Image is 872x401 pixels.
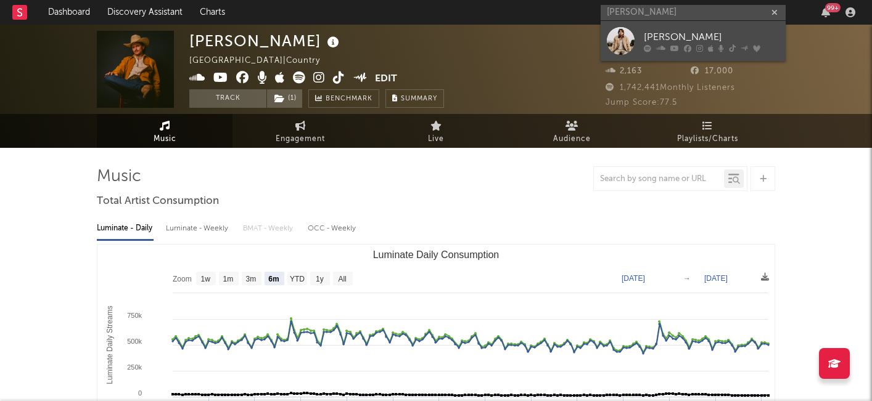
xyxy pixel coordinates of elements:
[276,132,325,147] span: Engagement
[308,218,357,239] div: OCC - Weekly
[97,114,232,148] a: Music
[691,67,733,75] span: 17,000
[105,306,114,384] text: Luminate Daily Streams
[401,95,437,102] span: Summary
[640,114,775,148] a: Playlists/Charts
[189,54,334,68] div: [GEOGRAPHIC_DATA] | Country
[677,132,738,147] span: Playlists/Charts
[189,89,266,108] button: Track
[622,274,645,283] text: [DATE]
[683,274,691,283] text: →
[606,99,677,107] span: Jump Score: 77.5
[504,114,640,148] a: Audience
[138,389,142,397] text: 0
[373,249,500,260] text: Luminate Daily Consumption
[232,114,368,148] a: Engagement
[385,89,444,108] button: Summary
[601,21,786,61] a: [PERSON_NAME]
[154,132,176,147] span: Music
[368,114,504,148] a: Live
[173,275,192,283] text: Zoom
[821,7,830,17] button: 99+
[326,92,372,107] span: Benchmark
[127,312,142,319] text: 750k
[97,218,154,239] div: Luminate - Daily
[601,5,786,20] input: Search for artists
[316,275,324,283] text: 1y
[606,67,642,75] span: 2,163
[189,31,342,51] div: [PERSON_NAME]
[308,89,379,108] a: Benchmark
[266,89,303,108] span: ( 1 )
[594,174,724,184] input: Search by song name or URL
[166,218,231,239] div: Luminate - Weekly
[825,3,841,12] div: 99 +
[268,275,279,283] text: 6m
[223,275,234,283] text: 1m
[127,338,142,345] text: 500k
[246,275,257,283] text: 3m
[375,71,397,87] button: Edit
[97,194,219,209] span: Total Artist Consumption
[338,275,346,283] text: All
[127,363,142,371] text: 250k
[704,274,728,283] text: [DATE]
[428,132,444,147] span: Live
[267,89,302,108] button: (1)
[553,132,591,147] span: Audience
[606,84,735,92] span: 1,742,441 Monthly Listeners
[290,275,305,283] text: YTD
[644,30,779,44] div: [PERSON_NAME]
[201,275,211,283] text: 1w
